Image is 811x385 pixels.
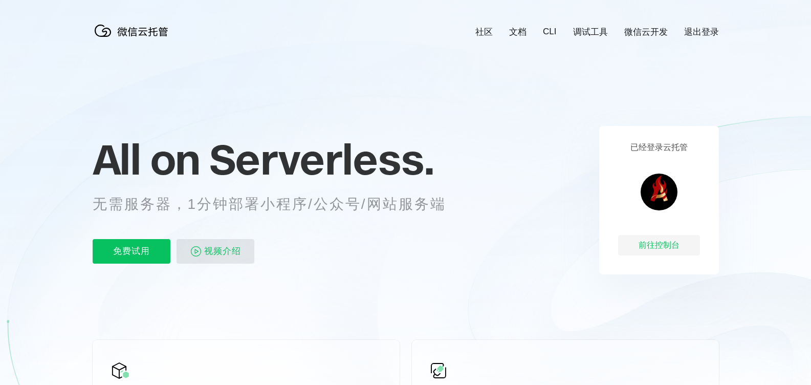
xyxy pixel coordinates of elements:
a: 微信云开发 [624,26,668,38]
p: 无需服务器，1分钟部署小程序/公众号/网站服务端 [93,194,465,215]
span: All on [93,134,200,185]
a: CLI [543,27,556,37]
div: 前往控制台 [618,235,700,255]
span: 视频介绍 [204,239,241,264]
span: Serverless. [209,134,434,185]
img: video_play.svg [190,245,202,258]
p: 已经登录云托管 [630,142,688,153]
a: 调试工具 [573,26,608,38]
a: 文档 [509,26,527,38]
img: 微信云托管 [93,20,174,41]
a: 微信云托管 [93,34,174,42]
a: 社区 [475,26,493,38]
a: 退出登录 [684,26,719,38]
p: 免费试用 [93,239,170,264]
